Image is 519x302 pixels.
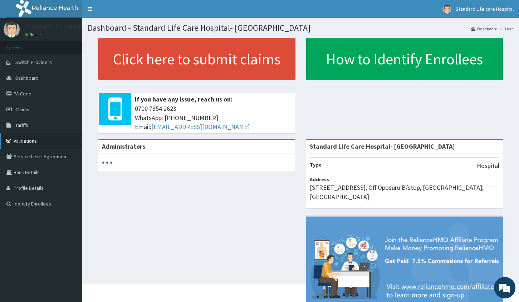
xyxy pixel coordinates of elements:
[4,195,136,220] textarea: Type your message and hit 'Enter'
[151,123,250,131] a: [EMAIL_ADDRESS][DOMAIN_NAME]
[98,38,295,80] a: Click here to submit claims
[15,106,29,113] span: Claims
[15,75,39,81] span: Dashboard
[456,6,514,12] span: Standard Life care Hospital
[442,5,451,14] img: User Image
[498,26,514,32] li: Here
[15,59,52,65] span: Switch Providers
[4,21,20,38] img: User Image
[310,142,455,150] strong: Standard Life Care Hospital- [GEOGRAPHIC_DATA]
[25,32,42,37] a: Online
[310,176,329,183] b: Address
[310,162,322,168] b: Type
[41,90,99,162] span: We're online!
[306,38,503,80] a: How to Identify Enrollees
[135,104,292,132] span: 0700 7354 2623 WhatsApp: [PHONE_NUMBER] Email:
[310,183,500,201] p: [STREET_ADDRESS], Off Oposuru B/stop, [GEOGRAPHIC_DATA], [GEOGRAPHIC_DATA]
[117,4,134,21] div: Minimize live chat window
[471,26,498,32] a: Dashboard
[15,122,28,128] span: Tariffs
[88,23,514,33] h1: Dashboard - Standard Life Care Hospital- [GEOGRAPHIC_DATA]
[25,23,102,30] p: Standard Life care Hospital
[102,142,145,150] b: Administrators
[102,157,113,168] svg: audio-loading
[13,36,29,54] img: d_794563401_company_1708531726252_794563401
[37,40,120,49] div: Chat with us now
[477,161,499,170] p: Hospital
[135,95,232,103] b: If you have any issue, reach us on:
